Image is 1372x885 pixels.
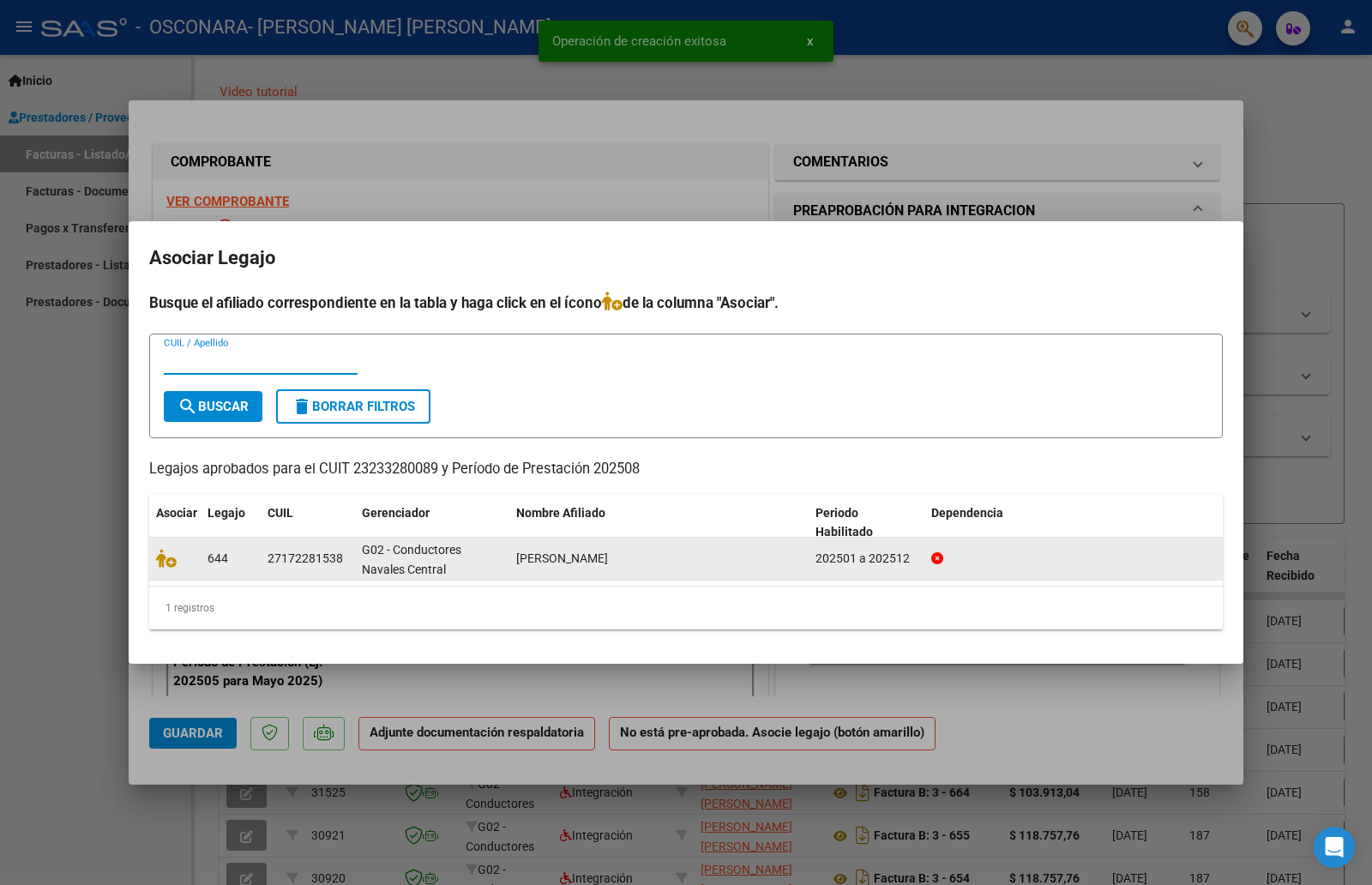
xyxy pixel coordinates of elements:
[149,242,1223,274] h2: Asociar Legajo
[156,506,197,520] span: Asociar
[178,396,198,417] mat-icon: search
[1314,827,1355,868] div: Open Intercom Messenger
[292,399,415,414] span: Borrar Filtros
[292,396,312,417] mat-icon: delete
[516,506,605,520] span: Nombre Afiliado
[178,399,249,414] span: Buscar
[149,459,1223,480] p: Legajos aprobados para el CUIT 23233280089 y Período de Prestación 202508
[164,391,262,422] button: Buscar
[815,506,873,539] span: Periodo Habilitado
[815,549,918,569] div: 202501 a 202512
[516,551,608,565] span: VERON MARTA BEATRIZ
[149,292,1223,314] h4: Busque el afiliado correspondiente en la tabla y haga click en el ícono de la columna "Asociar".
[355,495,509,551] datatable-header-cell: Gerenciador
[276,389,430,424] button: Borrar Filtros
[208,506,245,520] span: Legajo
[201,495,261,551] datatable-header-cell: Legajo
[362,506,430,520] span: Gerenciador
[268,549,343,569] div: 27172281538
[149,495,201,551] datatable-header-cell: Asociar
[149,587,1223,629] div: 1 registros
[509,495,809,551] datatable-header-cell: Nombre Afiliado
[208,551,228,565] span: 644
[809,495,924,551] datatable-header-cell: Periodo Habilitado
[261,495,355,551] datatable-header-cell: CUIL
[924,495,1224,551] datatable-header-cell: Dependencia
[268,506,293,520] span: CUIL
[931,506,1003,520] span: Dependencia
[362,543,461,576] span: G02 - Conductores Navales Central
